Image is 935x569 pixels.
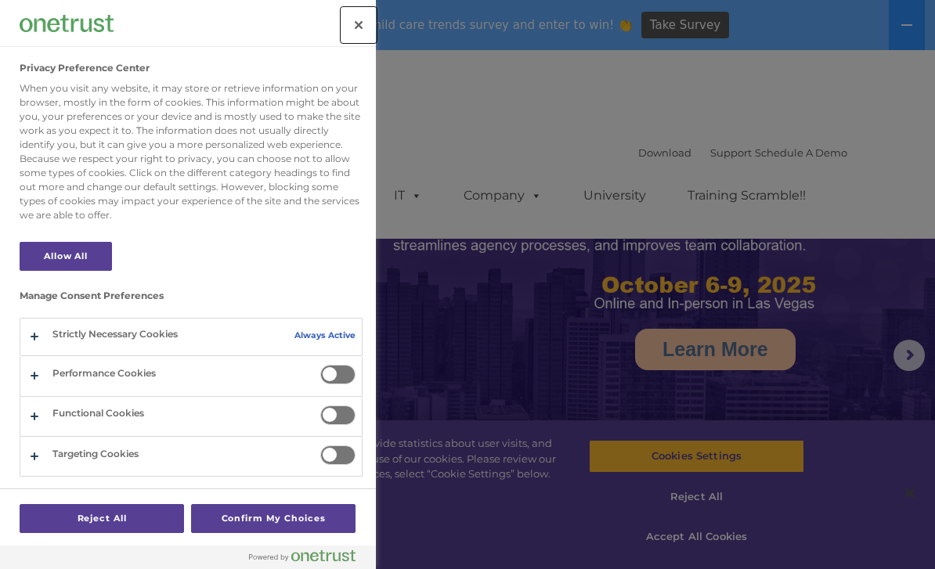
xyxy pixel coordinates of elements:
button: Confirm My Choices [191,504,356,533]
h2: Privacy Preference Center [20,63,150,74]
div: When you visit any website, it may store or retrieve information on your browser, mostly in the f... [20,81,363,222]
button: Reject All [20,504,184,533]
div: Company Logo [20,8,114,39]
button: Allow All [20,242,112,271]
a: Powered by OneTrust Opens in a new Tab [249,549,368,569]
h3: Manage Consent Preferences [20,290,363,309]
img: Company Logo [20,15,114,31]
button: Close [341,8,376,42]
img: Powered by OneTrust Opens in a new Tab [249,549,356,562]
